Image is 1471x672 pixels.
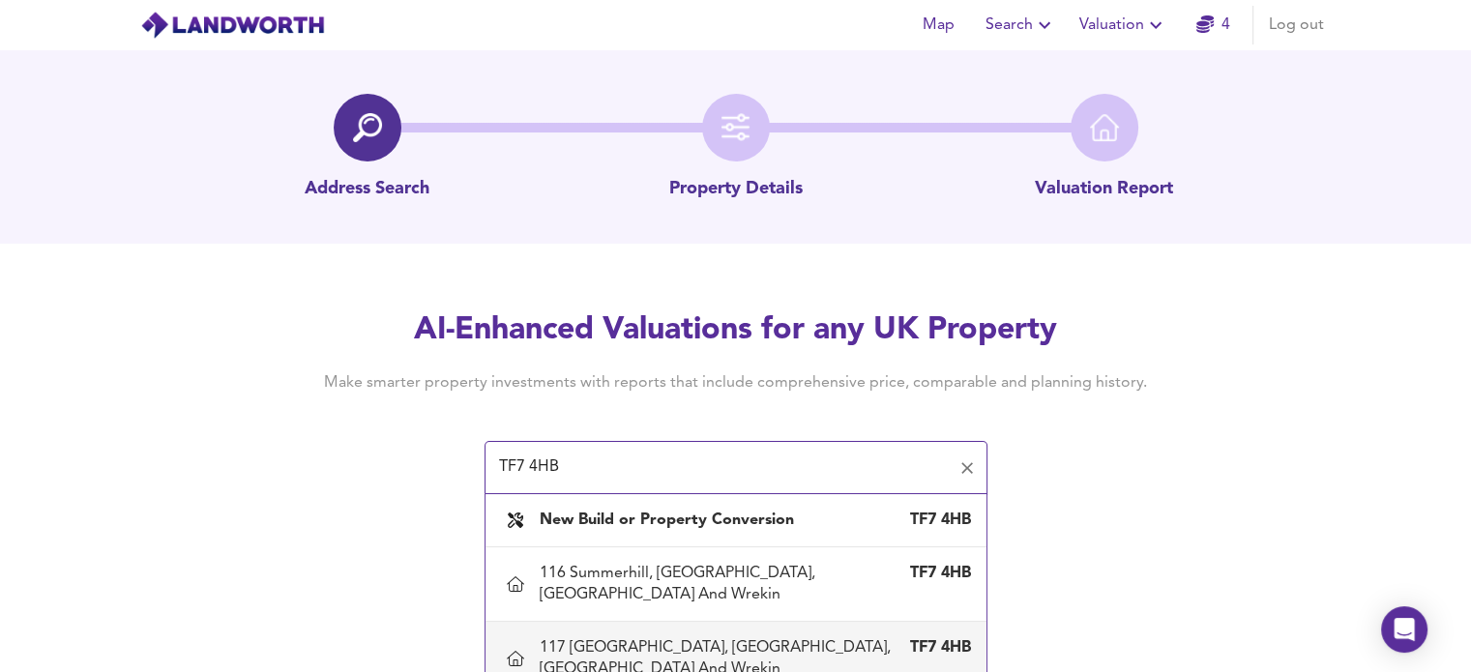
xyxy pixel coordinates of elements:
div: Open Intercom Messenger [1381,606,1427,653]
p: Property Details [669,177,803,202]
div: TF7 4HB [894,637,971,658]
a: 4 [1196,12,1230,39]
img: search-icon [353,113,382,142]
img: logo [140,11,325,40]
img: home-icon [1090,113,1119,142]
button: 4 [1183,6,1245,44]
span: Map [916,12,962,39]
input: Enter a postcode to start... [493,450,950,486]
button: Search [978,6,1064,44]
img: filter-icon [721,113,750,142]
h4: Make smarter property investments with reports that include comprehensive price, comparable and p... [295,372,1177,394]
button: Valuation [1072,6,1175,44]
div: TF7 4HB [894,510,971,531]
div: 116 Summerhill, [GEOGRAPHIC_DATA], [GEOGRAPHIC_DATA] And Wrekin [540,563,894,605]
span: Log out [1269,12,1324,39]
button: Map [908,6,970,44]
div: TF7 4HB [894,563,971,584]
h2: AI-Enhanced Valuations for any UK Property [295,309,1177,352]
p: Address Search [305,177,429,202]
span: Valuation [1079,12,1167,39]
b: New Build or Property Conversion [540,512,794,528]
span: Search [986,12,1056,39]
p: Valuation Report [1035,177,1173,202]
button: Clear [954,454,981,482]
button: Log out [1261,6,1332,44]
